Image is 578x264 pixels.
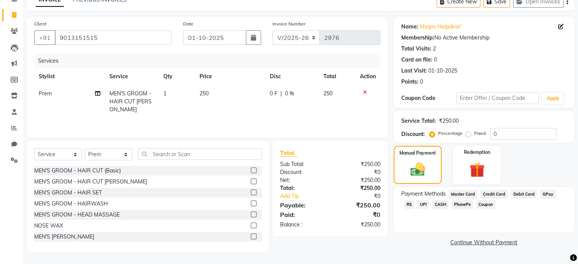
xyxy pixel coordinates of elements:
[272,21,306,27] label: Invoice Number
[105,68,159,85] th: Service
[330,176,386,184] div: ₹250.00
[401,56,432,64] div: Card on file:
[401,190,446,198] span: Payment Methods
[323,90,333,97] span: 250
[138,148,262,160] input: Search or Scan
[319,68,355,85] th: Total
[474,130,486,137] label: Fixed
[476,200,496,209] span: Coupon
[34,222,63,230] div: NOSE WAX
[432,200,448,209] span: CASH
[34,233,94,241] div: MEN'S [PERSON_NAME]
[401,45,431,53] div: Total Visits:
[428,67,457,75] div: 01-10-2025
[480,190,508,199] span: Credit Card
[434,56,437,64] div: 0
[274,210,330,219] div: Paid:
[433,45,436,53] div: 2
[195,68,265,85] th: Price
[109,90,152,113] span: MEN'S GROOM - HAIR CUT [PERSON_NAME]
[330,201,386,210] div: ₹250.00
[39,90,52,97] span: Prem
[34,30,55,45] button: +91
[274,201,330,210] div: Payable:
[330,160,386,168] div: ₹250.00
[34,68,105,85] th: Stylist
[439,117,459,125] div: ₹250.00
[401,34,567,42] div: No Active Membership
[330,221,386,229] div: ₹250.00
[399,150,436,157] label: Manual Payment
[34,178,147,186] div: MEN'S GROOM - HAIR CUT [PERSON_NAME]
[395,239,573,247] a: Continue Without Payment
[34,189,102,197] div: MEN'S GROOM - HAIR SET
[438,130,462,137] label: Percentage
[274,176,330,184] div: Net:
[280,149,298,157] span: Total
[449,190,478,199] span: Master Card
[401,34,434,42] div: Membership:
[34,167,121,175] div: MEN'S GROOM - HAIR CUT (Basic)
[35,54,386,68] div: Services
[465,160,489,179] img: _gift.svg
[511,190,537,199] span: Debit Card
[34,21,46,27] label: Client
[420,23,461,31] a: Mygov Helpdesk'
[420,78,423,86] div: 0
[330,168,386,176] div: ₹0
[456,92,539,104] input: Enter Offer / Coupon Code
[55,30,172,45] input: Search by Name/Mobile/Email/Code
[280,90,282,98] span: |
[401,130,425,138] div: Discount:
[330,184,386,192] div: ₹250.00
[339,192,386,200] div: ₹0
[34,200,108,208] div: MEN'S GROOM - HAIRWASH
[401,23,418,31] div: Name:
[159,68,195,85] th: Qty
[270,90,277,98] span: 0 F
[330,210,386,219] div: ₹0
[542,93,564,104] button: Apply
[355,68,380,85] th: Action
[274,168,330,176] div: Discount:
[200,90,209,97] span: 250
[401,78,418,86] div: Points:
[163,90,166,97] span: 1
[265,68,319,85] th: Disc
[274,184,330,192] div: Total:
[464,149,490,156] label: Redemption
[274,221,330,229] div: Balance :
[401,94,456,102] div: Coupon Code
[406,161,429,178] img: _cash.svg
[540,190,556,199] span: GPay
[274,192,339,200] a: Add Tip
[401,67,427,75] div: Last Visit:
[401,117,436,125] div: Service Total:
[274,160,330,168] div: Sub Total:
[451,200,473,209] span: PhonePe
[34,211,120,219] div: MEN'S GROOM - HEAD MASSAGE
[404,200,415,209] span: RS
[183,21,193,27] label: Date
[417,200,429,209] span: UPI
[285,90,294,98] span: 0 %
